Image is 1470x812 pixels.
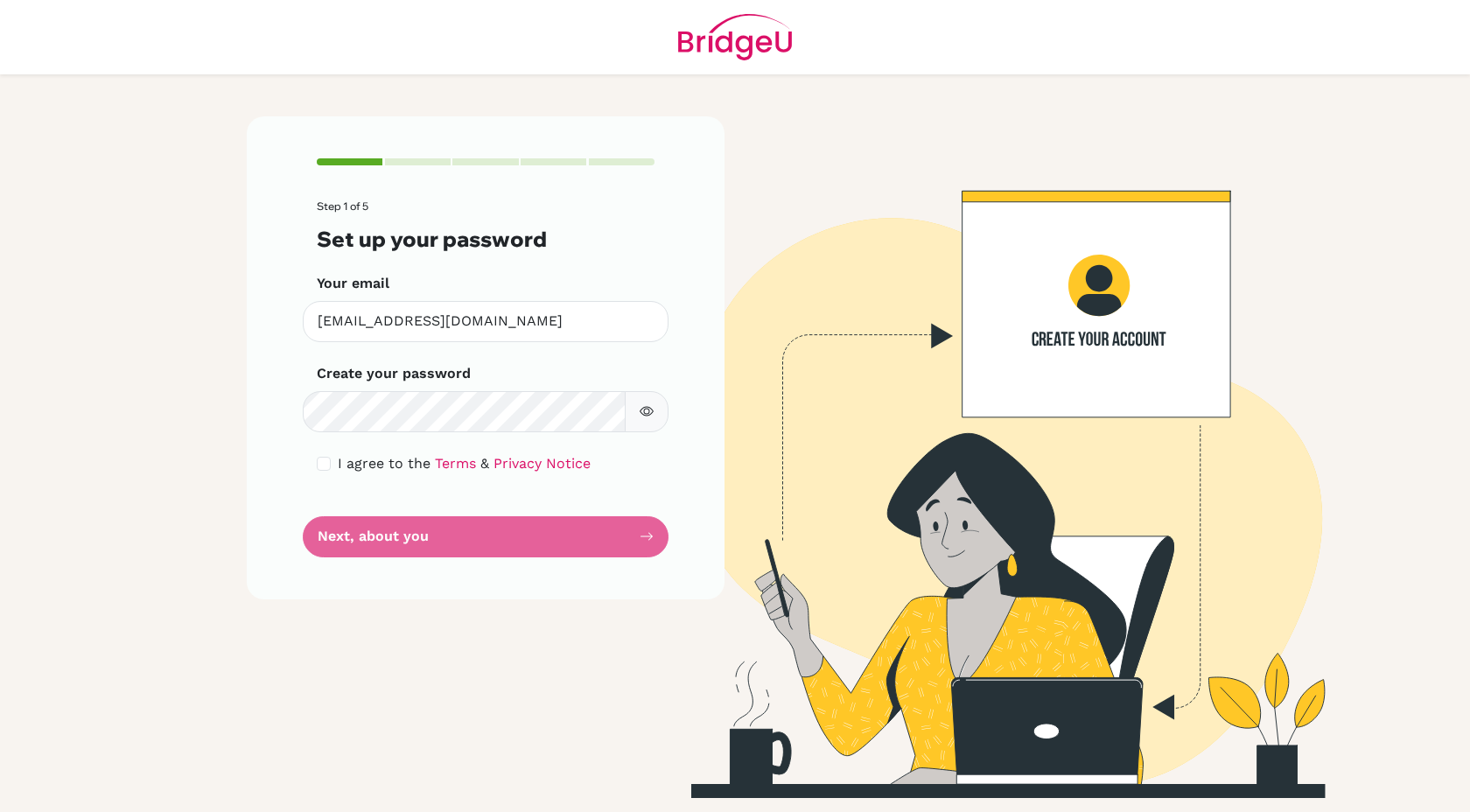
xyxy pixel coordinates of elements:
input: Insert your email* [303,301,668,342]
label: Your email [317,273,389,294]
span: I agree to the [338,455,430,472]
span: & [480,455,489,472]
h3: Set up your password [317,227,654,252]
span: Step 1 of 5 [317,199,368,213]
a: Privacy Notice [493,455,591,472]
label: Create your password [317,363,471,384]
a: Terms [435,455,476,472]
